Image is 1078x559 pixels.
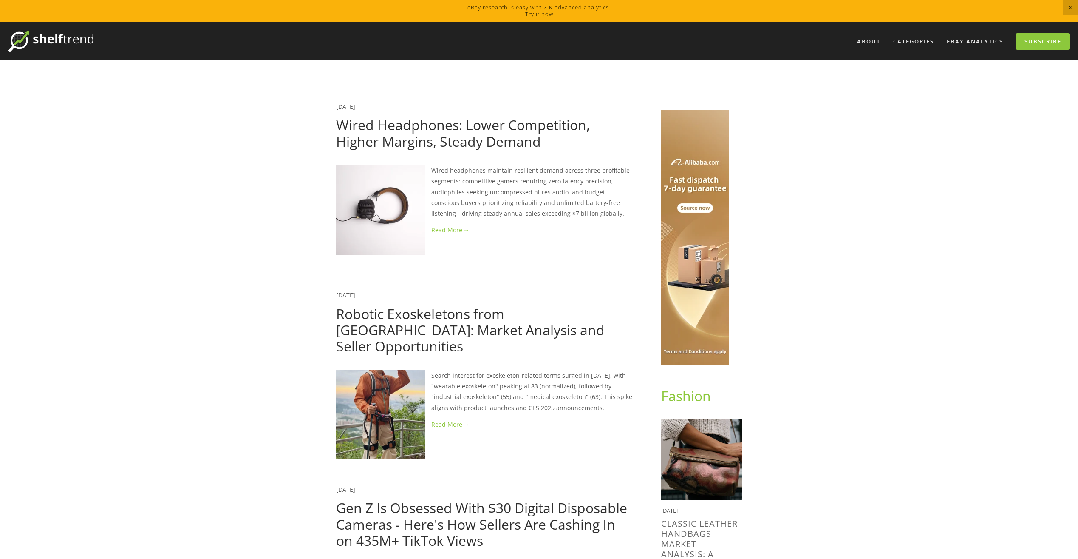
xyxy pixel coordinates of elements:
a: eBay Analytics [941,34,1009,48]
img: ShelfTrend [8,31,93,52]
img: Classic Leather Handbags Market Analysis: A Data-Driven Guide for Sellers &amp; Manufacturers (2025) [661,419,742,500]
time: [DATE] [661,507,678,514]
a: Wired Headphones: Lower Competition, Higher Margins, Steady Demand [336,116,590,150]
a: [DATE] [336,485,355,493]
a: Fashion [661,387,711,405]
a: [DATE] [336,291,355,299]
a: Subscribe [1016,33,1070,50]
img: Shop Alibaba [661,110,729,365]
a: About [852,34,886,48]
a: Robotic Exoskeletons from [GEOGRAPHIC_DATA]: Market Analysis and Seller Opportunities [336,305,605,356]
img: Wired Headphones: Lower Competition, Higher Margins, Steady Demand [336,165,425,254]
img: Robotic Exoskeletons from China: Market Analysis and Seller Opportunities [336,370,425,459]
p: Wired headphones maintain resilient demand across three profitable segments: competitive gamers r... [336,165,634,219]
a: Gen Z Is Obsessed With $30 Digital Disposable Cameras - Here's How Sellers Are Cashing In on 435M... [336,499,627,550]
div: Categories [888,34,939,48]
a: [DATE] [336,103,355,111]
p: Search interest for exoskeleton-related terms surged in [DATE], with "wearable exoskeleton" peaki... [336,370,634,413]
a: Try it now [525,10,553,18]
